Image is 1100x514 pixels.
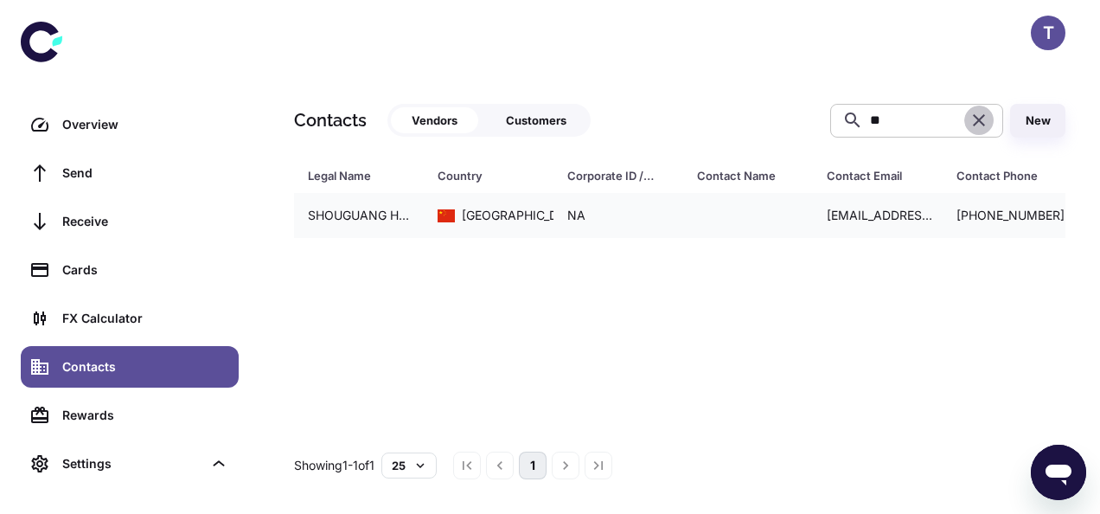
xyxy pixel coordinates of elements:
span: Contact Phone [956,164,1065,188]
a: Send [21,152,239,194]
iframe: Button to launch messaging window [1031,445,1086,500]
button: Customers [485,107,587,133]
div: Contact Phone [956,164,1043,188]
button: 25 [381,453,437,479]
div: Contacts [62,357,228,376]
div: NA [553,199,683,232]
div: Settings [62,454,202,473]
div: Legal Name [308,164,394,188]
div: FX Calculator [62,309,228,328]
div: Settings [21,443,239,485]
p: Showing 1-1 of 1 [294,456,374,475]
div: Send [62,164,228,183]
span: Corporate ID / VAT [567,164,676,188]
h1: Contacts [294,107,367,133]
div: Cards [62,260,228,279]
div: SHOUGUANG HUANYA WINDOW DECORATION CO LTD [294,199,424,232]
span: Contact Name [697,164,806,188]
button: page 1 [519,452,547,479]
div: [EMAIL_ADDRESS][DOMAIN_NAME] [813,199,943,232]
button: New [1010,104,1065,138]
a: FX Calculator [21,298,239,339]
span: Legal Name [308,164,417,188]
div: Receive [62,212,228,231]
div: Overview [62,115,228,134]
div: Country [438,164,524,188]
button: T [1031,16,1065,50]
div: Corporate ID / VAT [567,164,654,188]
div: [GEOGRAPHIC_DATA] [462,206,585,225]
div: [PHONE_NUMBER] [943,199,1072,232]
div: Contact Name [697,164,783,188]
a: Rewards [21,395,239,436]
span: Country [438,164,547,188]
a: Contacts [21,346,239,388]
div: Rewards [62,406,228,425]
a: Cards [21,249,239,291]
a: Overview [21,104,239,145]
span: Contact Email [827,164,936,188]
div: Contact Email [827,164,913,188]
nav: pagination navigation [451,452,615,479]
a: Receive [21,201,239,242]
